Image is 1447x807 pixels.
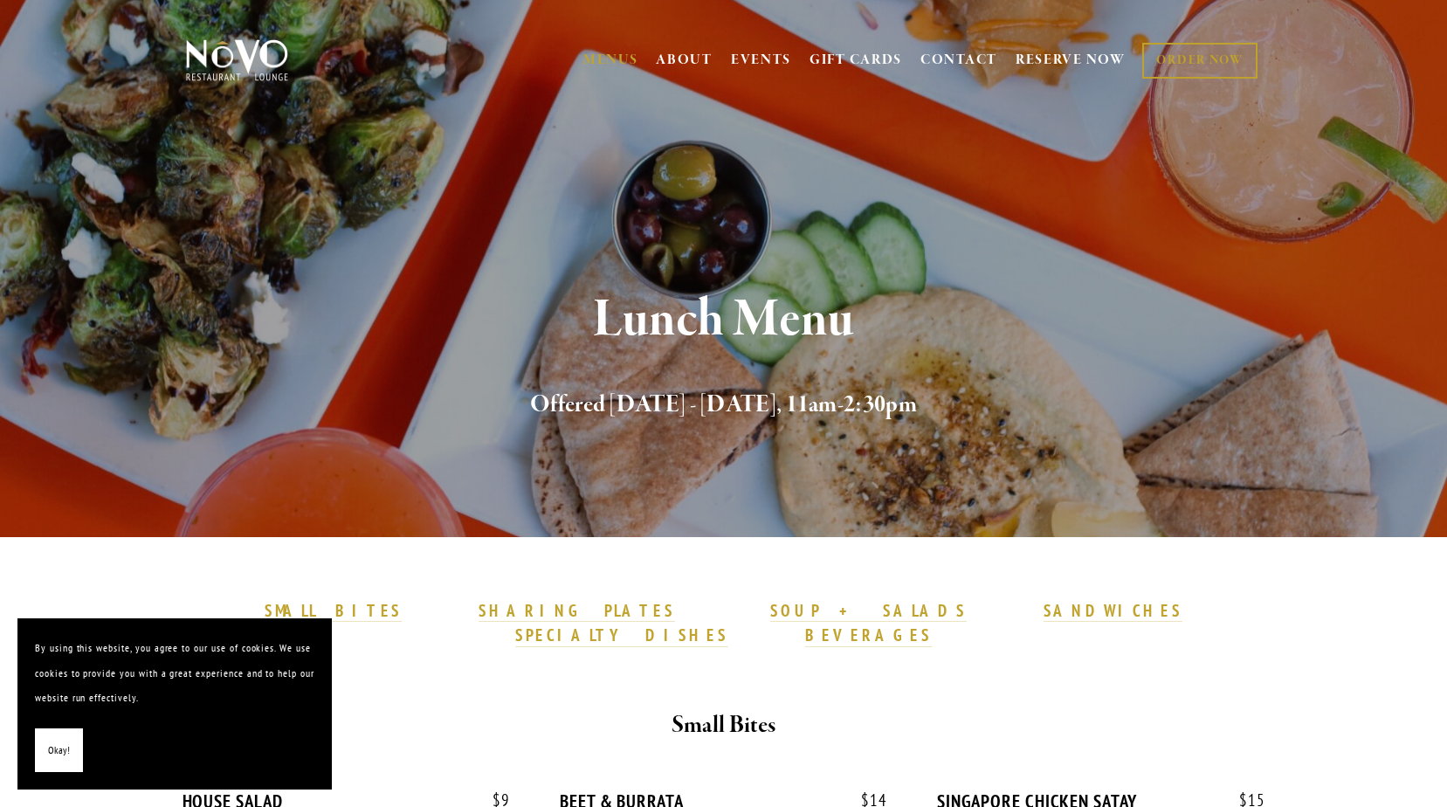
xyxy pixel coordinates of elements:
a: BEVERAGES [805,624,933,647]
section: Cookie banner [17,618,332,790]
img: Novo Restaurant &amp; Lounge [183,38,292,82]
a: SHARING PLATES [479,600,674,623]
a: ORDER NOW [1142,43,1257,79]
h1: Lunch Menu [215,292,1233,348]
a: SANDWICHES [1044,600,1183,623]
strong: SOUP + SALADS [770,600,966,621]
strong: BEVERAGES [805,624,933,645]
a: SPECIALTY DISHES [515,624,728,647]
strong: SPECIALTY DISHES [515,624,728,645]
strong: SHARING PLATES [479,600,674,621]
h2: Offered [DATE] - [DATE], 11am-2:30pm [215,387,1233,424]
a: RESERVE NOW [1016,44,1126,77]
a: MENUS [583,52,638,69]
strong: Small Bites [672,710,775,741]
a: ABOUT [656,52,713,69]
a: CONTACT [920,44,997,77]
a: GIFT CARDS [810,44,902,77]
strong: SMALL BITES [265,600,402,621]
a: EVENTS [731,52,791,69]
strong: SANDWICHES [1044,600,1183,621]
a: SMALL BITES [265,600,402,623]
p: By using this website, you agree to our use of cookies. We use cookies to provide you with a grea... [35,636,314,711]
a: SOUP + SALADS [770,600,966,623]
span: Okay! [48,738,70,763]
button: Okay! [35,728,83,773]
